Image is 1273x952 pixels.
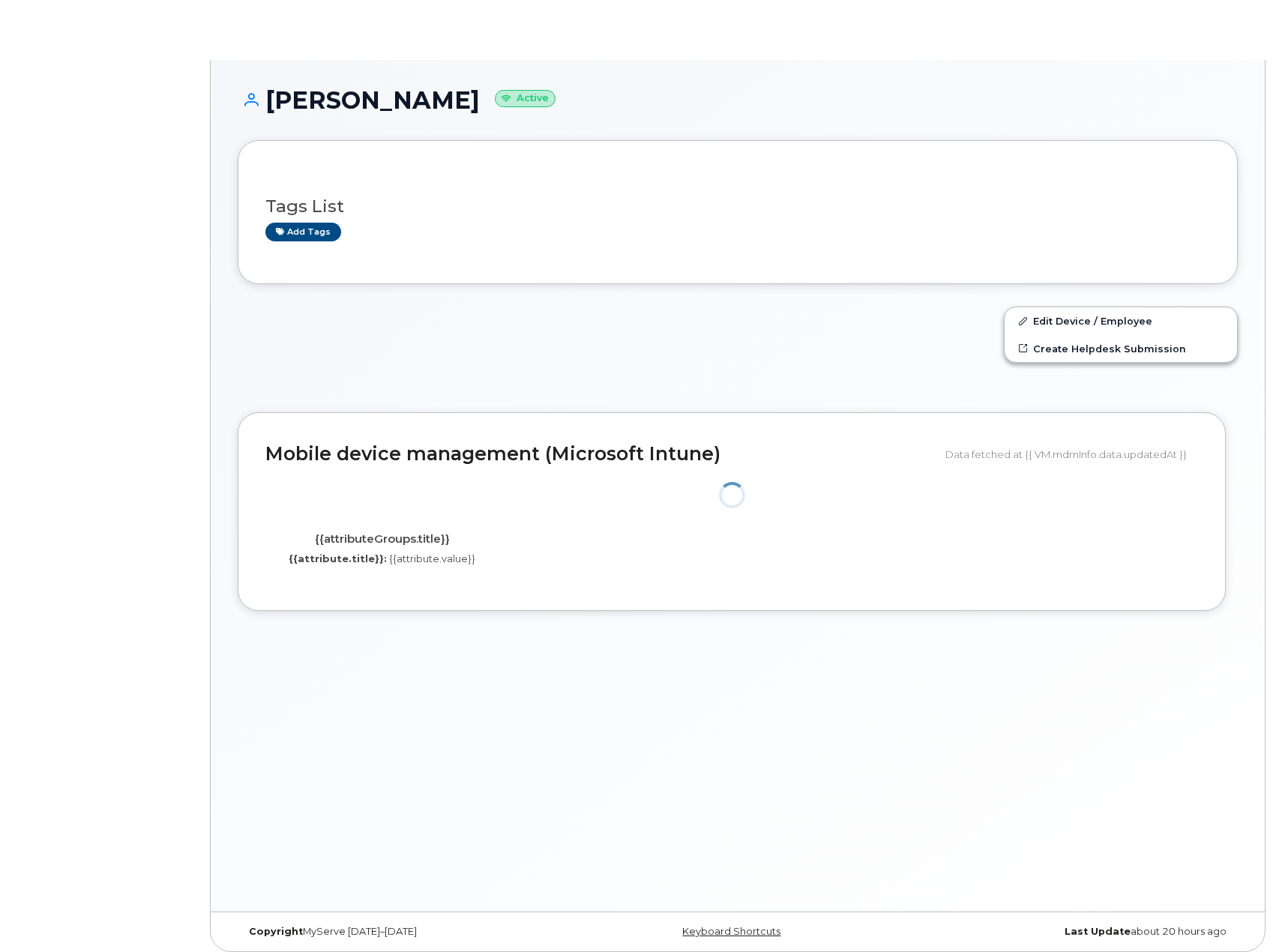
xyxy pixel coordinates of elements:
a: Keyboard Shortcuts [682,926,780,937]
a: Edit Device / Employee [1005,307,1237,334]
a: Add tags [265,223,341,241]
div: Data fetched at {{ VM.mdmInfo.data.updatedAt }} [945,440,1198,469]
div: about 20 hours ago [904,926,1238,938]
div: MyServe [DATE]–[DATE] [238,926,571,938]
h4: {{attributeGroups.title}} [277,533,487,546]
small: Active [495,90,556,107]
span: {{attribute.value}} [389,552,475,564]
a: Create Helpdesk Submission [1005,335,1237,362]
strong: Last Update [1065,926,1131,937]
h3: Tags List [265,197,1210,216]
label: {{attribute.title}}: [289,552,387,566]
strong: Copyright [249,926,303,937]
h2: Mobile device management (Microsoft Intune) [265,444,934,465]
h1: [PERSON_NAME] [238,87,1238,113]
